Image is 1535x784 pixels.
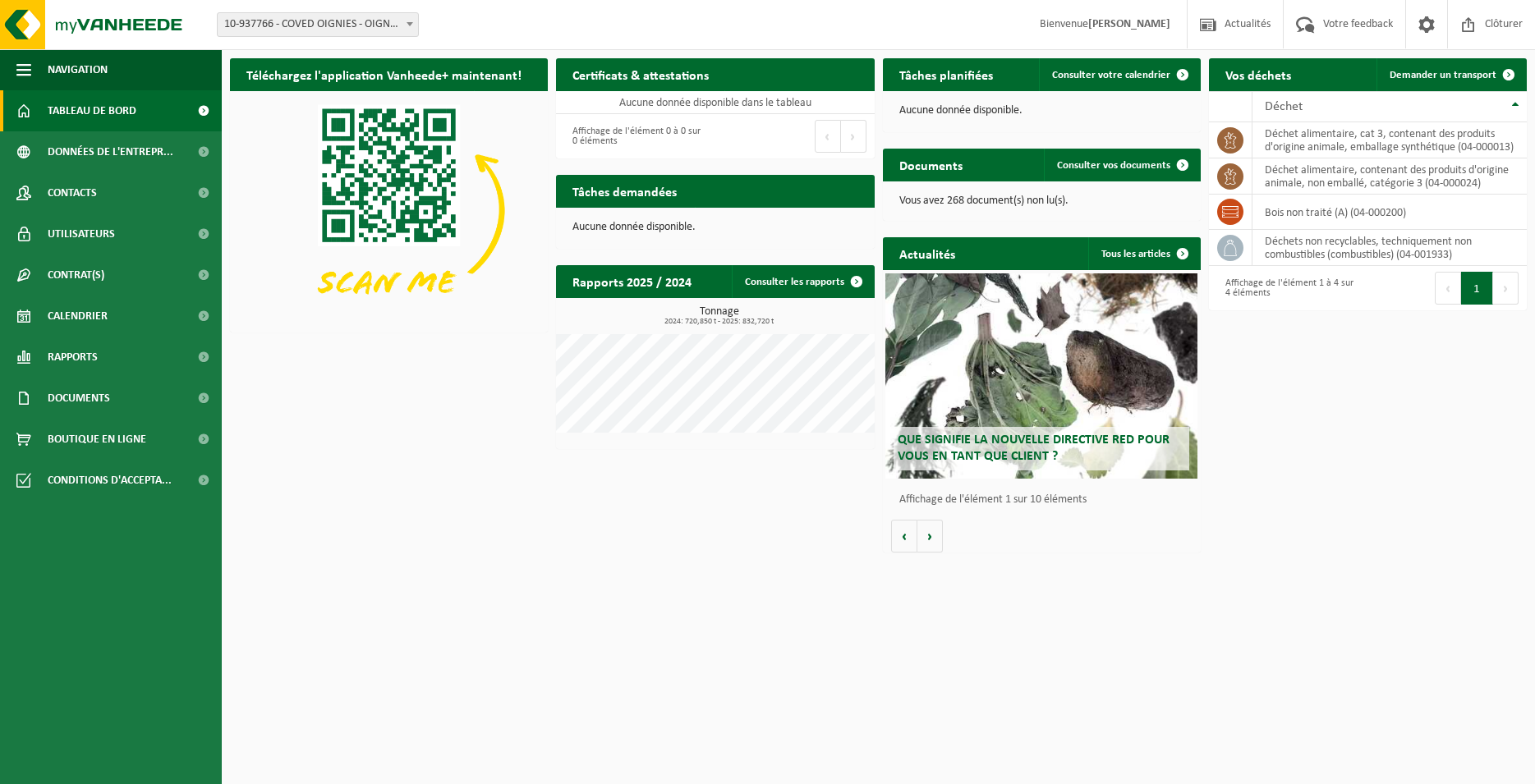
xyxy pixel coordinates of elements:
button: Previous [815,120,841,153]
a: Consulter votre calendrier [1039,58,1199,91]
p: Aucune donnée disponible. [899,105,1184,117]
a: Demander un transport [1376,58,1525,91]
div: Affichage de l'élément 0 à 0 sur 0 éléments [564,118,707,154]
span: Calendrier [48,296,108,337]
span: Documents [48,378,110,419]
span: Déchet [1265,100,1303,113]
span: Consulter vos documents [1057,160,1170,171]
td: déchet alimentaire, cat 3, contenant des produits d'origine animale, emballage synthétique (04-00... [1252,122,1527,158]
span: Contrat(s) [48,254,104,296]
button: 1 [1461,272,1493,305]
img: Download de VHEPlus App [230,91,548,329]
td: Aucune donnée disponible dans le tableau [556,91,874,114]
span: 2024: 720,850 t - 2025: 832,720 t [564,318,874,326]
button: Next [841,120,866,153]
span: Que signifie la nouvelle directive RED pour vous en tant que client ? [898,433,1170,462]
h2: Documents [883,149,979,181]
td: bois non traité (A) (04-000200) [1252,195,1527,230]
span: Navigation [48,49,108,90]
span: Contacts [48,172,97,213]
h2: Certificats & attestations [556,58,725,90]
h2: Téléchargez l'application Vanheede+ maintenant! [230,58,538,90]
button: Volgende [917,520,943,552]
p: Affichage de l'élément 1 sur 10 éléments [899,494,1193,506]
h2: Tâches planifiées [883,58,1009,90]
a: Que signifie la nouvelle directive RED pour vous en tant que client ? [885,273,1197,479]
div: Affichage de l'élément 1 à 4 sur 4 éléments [1217,270,1360,306]
span: Consulter votre calendrier [1052,70,1170,80]
h2: Vos déchets [1209,58,1308,90]
a: Tous les articles [1088,237,1199,270]
td: déchet alimentaire, contenant des produits d'origine animale, non emballé, catégorie 3 (04-000024) [1252,158,1527,195]
p: Aucune donnée disponible. [572,222,857,233]
button: Next [1493,272,1519,305]
h2: Tâches demandées [556,175,693,207]
button: Previous [1435,272,1461,305]
p: Vous avez 268 document(s) non lu(s). [899,195,1184,207]
span: Boutique en ligne [48,419,146,460]
button: Vorige [891,520,917,552]
span: Rapports [48,337,98,378]
span: Utilisateurs [48,213,115,254]
span: Données de l'entrepr... [48,131,173,172]
a: Consulter vos documents [1044,149,1199,181]
h3: Tonnage [564,306,874,326]
span: 10-937766 - COVED OIGNIES - OIGNIES [217,12,419,37]
strong: [PERSON_NAME] [1088,18,1170,30]
td: déchets non recyclables, techniquement non combustibles (combustibles) (04-001933) [1252,230,1527,266]
span: Demander un transport [1390,70,1496,80]
a: Consulter les rapports [732,265,873,298]
span: Conditions d'accepta... [48,460,172,501]
h2: Actualités [883,237,972,269]
h2: Rapports 2025 / 2024 [556,265,708,297]
span: 10-937766 - COVED OIGNIES - OIGNIES [218,13,418,36]
span: Tableau de bord [48,90,136,131]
